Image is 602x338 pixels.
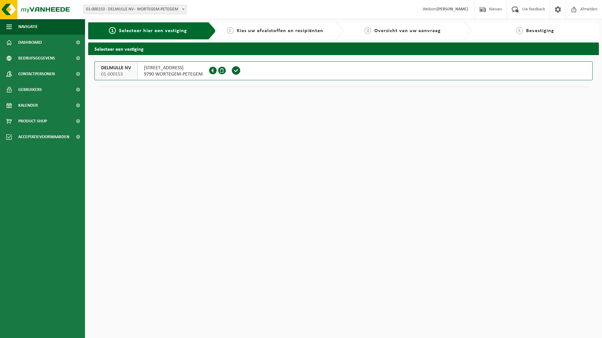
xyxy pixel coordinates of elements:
strong: [PERSON_NAME] [437,7,468,12]
span: Gebruikers [18,82,42,98]
span: Overzicht van uw aanvraag [374,28,441,33]
span: Bedrijfsgegevens [18,50,55,66]
span: 01-000153 [101,71,131,77]
span: 01-000153 - DELMULLE NV - WORTEGEM-PETEGEM [83,5,186,14]
span: DELMULLE NV [101,65,131,71]
span: 9790 WORTEGEM-PETEGEM [144,71,203,77]
span: 4 [516,27,523,34]
span: 1 [109,27,116,34]
span: Kalender [18,98,38,113]
span: Contactpersonen [18,66,55,82]
span: 01-000153 - DELMULLE NV - WORTEGEM-PETEGEM [83,5,187,14]
span: Acceptatievoorwaarden [18,129,69,145]
span: [STREET_ADDRESS] [144,65,203,71]
span: Dashboard [18,35,42,50]
span: 3 [364,27,371,34]
span: 2 [227,27,234,34]
span: Kies uw afvalstoffen en recipiënten [237,28,323,33]
span: Bevestiging [526,28,554,33]
span: Navigatie [18,19,38,35]
span: Selecteer hier een vestiging [119,28,187,33]
span: Product Shop [18,113,47,129]
h2: Selecteer een vestiging [88,42,599,55]
button: DELMULLE NV 01-000153 [STREET_ADDRESS]9790 WORTEGEM-PETEGEM [94,61,593,80]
